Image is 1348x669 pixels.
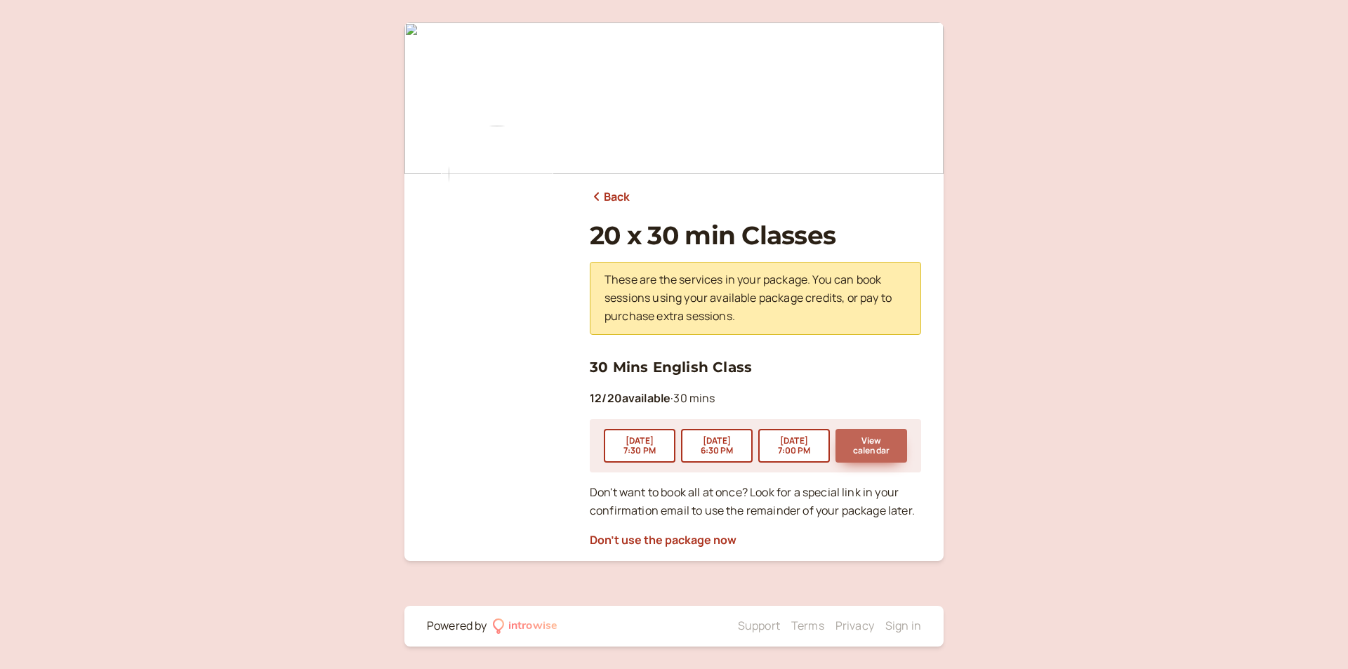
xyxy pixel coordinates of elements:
button: Don't use the package now [590,534,736,546]
p: Don't want to book all at once? Look for a special link in your confirmation email to use the rem... [590,484,921,520]
div: Powered by [427,617,487,635]
p: 30 mins [590,390,921,408]
a: Back [590,188,630,206]
a: Terms [791,618,824,633]
a: introwise [493,617,558,635]
h3: 30 Mins English Class [590,356,921,378]
h1: 20 x 30 min Classes [590,220,921,251]
p: These are the services in your package. You can book sessions using your available package credit... [604,271,906,326]
a: Support [738,618,780,633]
div: introwise [508,617,557,635]
button: [DATE]6:30 PM [681,429,753,463]
a: Privacy [835,618,874,633]
button: [DATE]7:30 PM [604,429,675,463]
span: · [670,390,673,406]
button: [DATE]7:00 PM [758,429,830,463]
a: Sign in [885,618,921,633]
button: View calendar [835,429,907,463]
b: 12 / 20 available [590,390,670,406]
